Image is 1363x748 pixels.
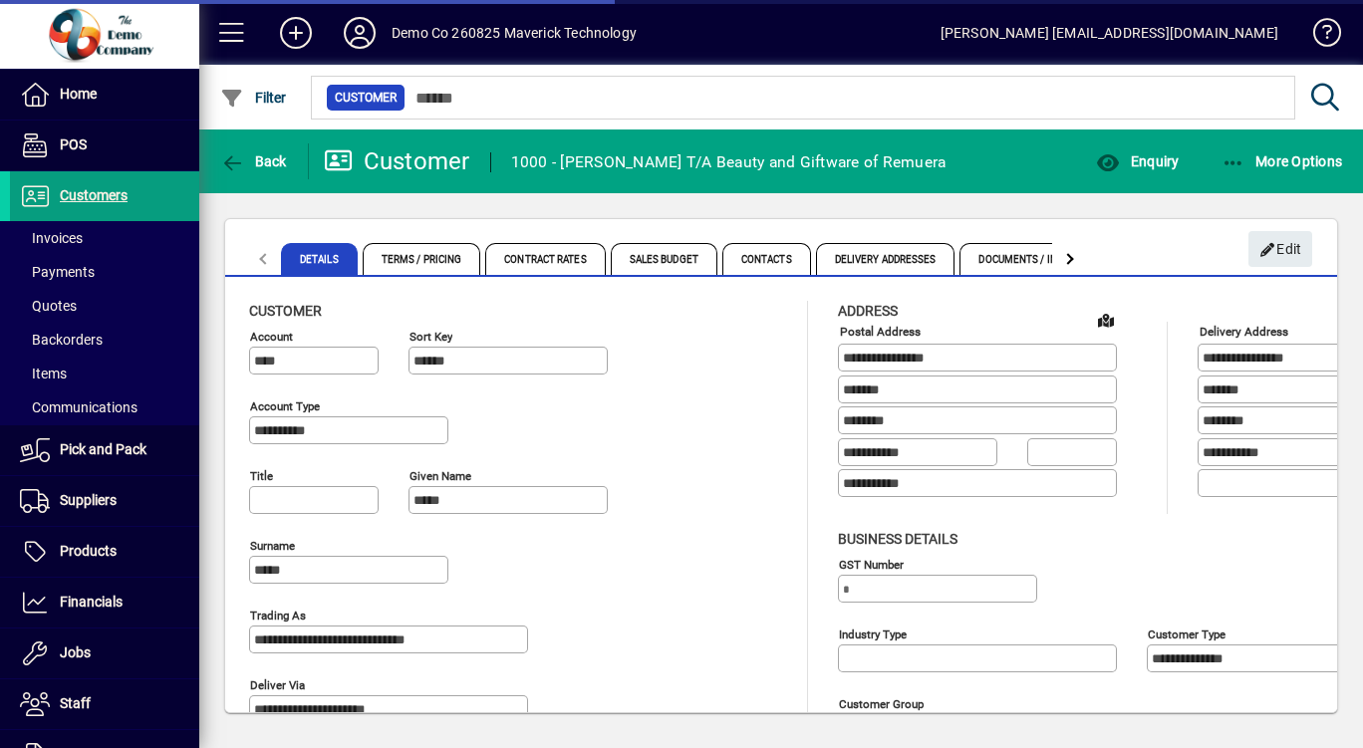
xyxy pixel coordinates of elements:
[1248,231,1312,267] button: Edit
[335,88,397,108] span: Customer
[250,539,295,553] mat-label: Surname
[1222,153,1343,169] span: More Options
[250,330,293,344] mat-label: Account
[959,243,1103,275] span: Documents / Images
[1090,304,1122,336] a: View on map
[250,469,273,483] mat-label: Title
[10,289,199,323] a: Quotes
[60,441,146,457] span: Pick and Pack
[20,366,67,381] span: Items
[60,543,117,559] span: Products
[220,153,287,169] span: Back
[839,557,904,571] mat-label: GST Number
[60,187,128,203] span: Customers
[10,70,199,120] a: Home
[10,425,199,475] a: Pick and Pack
[1259,233,1302,266] span: Edit
[250,609,306,623] mat-label: Trading as
[1298,4,1338,69] a: Knowledge Base
[324,145,470,177] div: Customer
[511,146,947,178] div: 1000 - [PERSON_NAME] T/A Beauty and Giftware of Remuera
[264,15,328,51] button: Add
[10,679,199,729] a: Staff
[1148,626,1226,640] mat-label: Customer type
[838,531,957,547] span: Business details
[409,330,452,344] mat-label: Sort key
[1217,143,1348,179] button: More Options
[1096,153,1179,169] span: Enquiry
[10,476,199,526] a: Suppliers
[20,230,83,246] span: Invoices
[215,80,292,116] button: Filter
[816,243,955,275] span: Delivery Addresses
[611,243,717,275] span: Sales Budget
[250,399,320,413] mat-label: Account Type
[20,332,103,348] span: Backorders
[60,86,97,102] span: Home
[215,143,292,179] button: Back
[392,17,637,49] div: Demo Co 260825 Maverick Technology
[10,121,199,170] a: POS
[10,357,199,390] a: Items
[20,298,77,314] span: Quotes
[249,303,322,319] span: Customer
[60,136,87,152] span: POS
[10,628,199,678] a: Jobs
[722,243,811,275] span: Contacts
[60,594,123,610] span: Financials
[10,390,199,424] a: Communications
[20,264,95,280] span: Payments
[220,90,287,106] span: Filter
[10,578,199,627] a: Financials
[1091,143,1184,179] button: Enquiry
[839,696,924,710] mat-label: Customer group
[250,678,305,692] mat-label: Deliver via
[409,469,471,483] mat-label: Given name
[941,17,1278,49] div: [PERSON_NAME] [EMAIL_ADDRESS][DOMAIN_NAME]
[839,626,907,640] mat-label: Industry type
[281,243,358,275] span: Details
[60,492,117,508] span: Suppliers
[10,255,199,289] a: Payments
[199,143,309,179] app-page-header-button: Back
[10,527,199,577] a: Products
[10,323,199,357] a: Backorders
[60,695,91,711] span: Staff
[60,644,91,660] span: Jobs
[10,221,199,255] a: Invoices
[328,15,392,51] button: Profile
[20,399,137,415] span: Communications
[363,243,481,275] span: Terms / Pricing
[838,303,898,319] span: Address
[485,243,605,275] span: Contract Rates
